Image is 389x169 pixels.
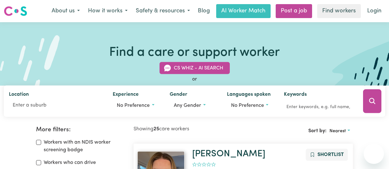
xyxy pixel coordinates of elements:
[317,152,344,157] span: Shortlist
[113,100,160,112] button: Worker experience options
[84,4,132,18] button: How it works
[284,102,354,112] input: Enter keywords, e.g. full name, interests
[216,4,271,18] a: AI Worker Match
[363,89,381,113] button: Search
[306,149,348,161] button: Add to shortlist
[192,149,265,159] a: [PERSON_NAME]
[47,4,84,18] button: About us
[9,100,103,111] input: Enter a suburb
[227,100,274,112] button: Worker language preferences
[364,144,384,164] iframe: Button to launch messaging window
[36,126,126,133] h2: More filters:
[113,91,139,100] label: Experience
[4,5,27,17] img: Careseekers logo
[317,4,361,18] a: Find workers
[194,4,214,18] a: Blog
[44,159,96,166] label: Workers who can drive
[170,100,216,112] button: Worker gender preference
[132,4,194,18] button: Safety & resources
[363,4,385,18] a: Login
[109,45,280,60] h1: Find a care or support worker
[154,127,159,132] b: 25
[174,103,201,108] span: Any gender
[134,126,243,132] h2: Showing care workers
[231,103,264,108] span: No preference
[170,91,187,100] label: Gender
[4,4,27,18] a: Careseekers logo
[44,139,126,154] label: Workers with an NDIS worker screening badge
[160,62,230,74] button: CS Whiz - AI Search
[117,103,150,108] span: No preference
[284,91,307,100] label: Keywords
[192,161,216,168] div: add rating by typing an integer from 0 to 5 or pressing arrow keys
[276,4,312,18] a: Post a job
[9,91,29,100] label: Location
[227,91,271,100] label: Languages spoken
[4,75,385,83] div: or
